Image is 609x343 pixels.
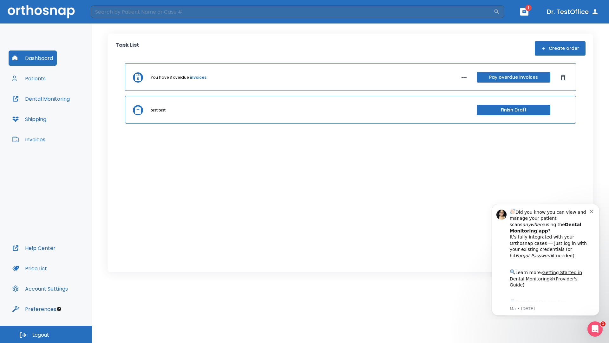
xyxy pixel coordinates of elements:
[587,321,603,337] iframe: Intercom live chat
[9,301,60,317] button: Preferences
[477,105,550,115] button: Finish Draft
[8,5,75,18] img: Orthosnap
[477,72,550,83] button: Pay overdue invoices
[535,41,586,56] button: Create order
[600,321,606,326] span: 1
[9,50,57,66] button: Dashboard
[32,332,49,339] span: Logout
[9,261,51,276] button: Price List
[9,91,74,106] button: Dental Monitoring
[108,10,113,15] button: Dismiss notification
[28,101,84,113] a: App Store
[525,5,532,11] span: 1
[9,240,59,256] button: Help Center
[91,5,494,18] input: Search by Patient Name or Case #
[151,75,189,80] p: You have 3 overdue
[9,132,49,147] button: Invoices
[28,108,108,113] p: Message from Ma, sent 8w ago
[28,100,108,132] div: Download the app: | ​ Let us know if you need help getting started!
[558,72,568,83] button: Dismiss
[190,75,206,80] a: invoices
[482,198,609,319] iframe: Intercom notifications message
[115,41,139,56] p: Task List
[544,6,601,17] button: Dr. TestOffice
[9,281,72,296] button: Account Settings
[151,107,166,113] p: test test
[56,306,62,312] div: Tooltip anchor
[9,71,49,86] button: Patients
[9,111,50,127] button: Shipping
